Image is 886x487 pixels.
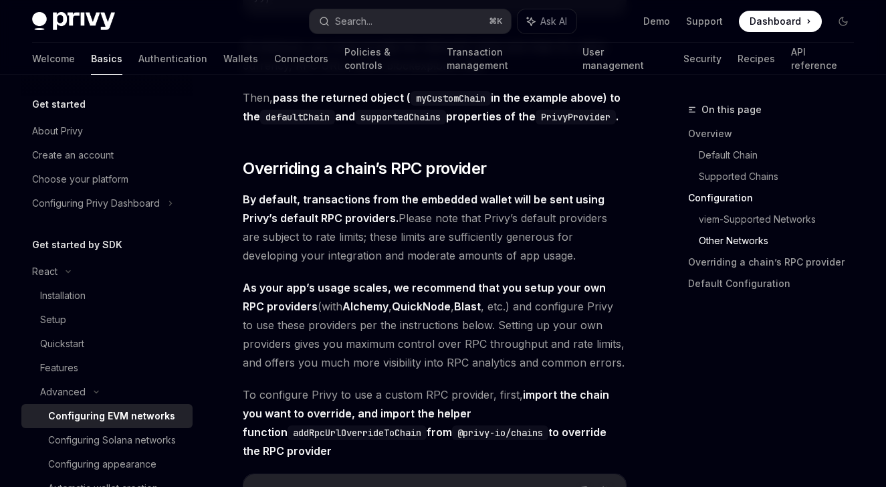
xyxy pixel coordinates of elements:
[518,9,576,33] button: Ask AI
[32,12,115,31] img: dark logo
[540,15,567,28] span: Ask AI
[21,452,193,476] a: Configuring appearance
[243,158,486,179] span: Overriding a chain’s RPC provider
[243,193,604,225] strong: By default, transactions from the embedded wallet will be sent using Privy’s default RPC providers.
[21,332,193,356] a: Quickstart
[32,43,75,75] a: Welcome
[288,425,427,440] code: addRpcUrlOverrideToChain
[447,43,566,75] a: Transaction management
[411,91,491,106] code: myCustomChain
[454,300,481,314] a: Blast
[243,385,627,460] span: To configure Privy to use a custom RPC provider, first,
[260,110,335,124] code: defaultChain
[21,308,193,332] a: Setup
[688,187,865,209] a: Configuration
[21,428,193,452] a: Configuring Solana networks
[310,9,511,33] button: Search...⌘K
[32,264,58,280] div: React
[40,288,86,304] div: Installation
[355,110,446,124] code: supportedChains
[536,110,616,124] code: PrivyProvider
[32,237,122,253] h5: Get started by SDK
[701,102,762,118] span: On this page
[21,356,193,380] a: Features
[223,43,258,75] a: Wallets
[739,11,822,32] a: Dashboard
[833,11,854,32] button: Toggle dark mode
[699,230,865,252] a: Other Networks
[643,15,670,28] a: Demo
[344,43,431,75] a: Policies & controls
[686,15,723,28] a: Support
[699,209,865,230] a: viem-Supported Networks
[138,43,207,75] a: Authentication
[21,404,193,428] a: Configuring EVM networks
[243,91,621,123] strong: pass the returned object ( in the example above) to the and properties of the .
[452,425,548,440] code: @privy-io/chains
[32,147,114,163] div: Create an account
[750,15,801,28] span: Dashboard
[688,252,865,273] a: Overriding a chain’s RPC provider
[32,171,128,187] div: Choose your platform
[791,43,854,75] a: API reference
[243,278,627,372] span: (with , , , etc.) and configure Privy to use these providers per the instructions below. Setting ...
[32,96,86,112] h5: Get started
[392,300,451,314] a: QuickNode
[243,281,606,313] strong: As your app’s usage scales, we recommend that you setup your own RPC providers
[335,13,372,29] div: Search...
[699,144,865,166] a: Default Chain
[688,273,865,294] a: Default Configuration
[738,43,775,75] a: Recipes
[342,300,389,314] a: Alchemy
[21,284,193,308] a: Installation
[48,456,156,472] div: Configuring appearance
[32,195,160,211] div: Configuring Privy Dashboard
[40,336,84,352] div: Quickstart
[40,312,66,328] div: Setup
[91,43,122,75] a: Basics
[688,123,865,144] a: Overview
[243,88,627,126] span: Then,
[48,432,176,448] div: Configuring Solana networks
[582,43,667,75] a: User management
[243,190,627,265] span: Please note that Privy’s default providers are subject to rate limits; these limits are sufficien...
[32,123,83,139] div: About Privy
[21,143,193,167] a: Create an account
[683,43,722,75] a: Security
[489,16,503,27] span: ⌘ K
[48,408,175,424] div: Configuring EVM networks
[40,360,78,376] div: Features
[21,167,193,191] a: Choose your platform
[699,166,865,187] a: Supported Chains
[21,119,193,143] a: About Privy
[40,384,86,400] div: Advanced
[274,43,328,75] a: Connectors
